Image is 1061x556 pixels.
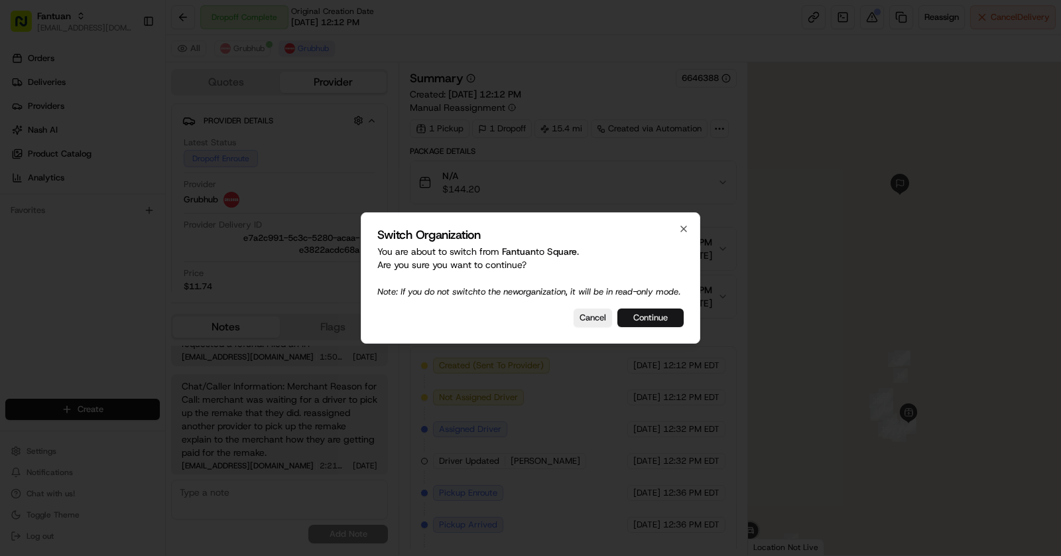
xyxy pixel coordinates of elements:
[617,309,684,327] button: Continue
[547,245,577,257] span: Square
[574,309,612,327] button: Cancel
[377,245,684,298] p: You are about to switch from to . Are you sure you want to continue?
[502,245,536,257] span: Fantuan
[377,286,680,297] span: Note: If you do not switch to the new organization, it will be in read-only mode.
[377,229,684,241] h2: Switch Organization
